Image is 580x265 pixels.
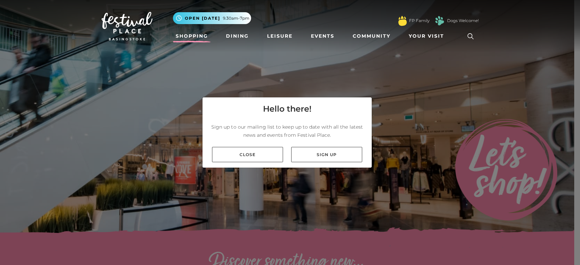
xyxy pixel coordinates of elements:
[263,103,312,115] h4: Hello there!
[173,12,251,24] button: Open [DATE] 9.30am-7pm
[308,30,337,42] a: Events
[264,30,295,42] a: Leisure
[223,15,249,21] span: 9.30am-7pm
[409,18,429,24] a: FP Family
[291,147,362,162] a: Sign up
[102,12,153,40] img: Festival Place Logo
[409,33,444,40] span: Your Visit
[208,123,366,139] p: Sign up to our mailing list to keep up to date with all the latest news and events from Festival ...
[447,18,479,24] a: Dogs Welcome!
[223,30,251,42] a: Dining
[173,30,211,42] a: Shopping
[350,30,393,42] a: Community
[185,15,220,21] span: Open [DATE]
[212,147,283,162] a: Close
[406,30,450,42] a: Your Visit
